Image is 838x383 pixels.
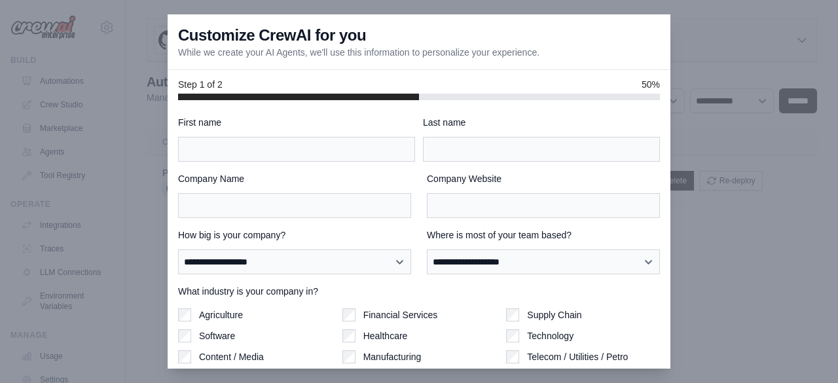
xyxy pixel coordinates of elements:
p: While we create your AI Agents, we'll use this information to personalize your experience. [178,46,539,59]
label: How big is your company? [178,228,411,242]
label: Manufacturing [363,350,422,363]
span: Step 1 of 2 [178,78,223,91]
label: Last name [423,116,660,129]
label: Content / Media [199,350,264,363]
label: Financial Services [363,308,438,321]
label: First name [178,116,415,129]
label: Supply Chain [527,308,581,321]
span: 50% [642,78,660,91]
label: Technology [527,329,574,342]
label: Agriculture [199,308,243,321]
label: Telecom / Utilities / Petro [527,350,628,363]
label: Company Website [427,172,660,185]
label: Software [199,329,235,342]
label: Company Name [178,172,411,185]
h3: Customize CrewAI for you [178,25,366,46]
label: Where is most of your team based? [427,228,660,242]
label: Healthcare [363,329,408,342]
label: What industry is your company in? [178,285,660,298]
